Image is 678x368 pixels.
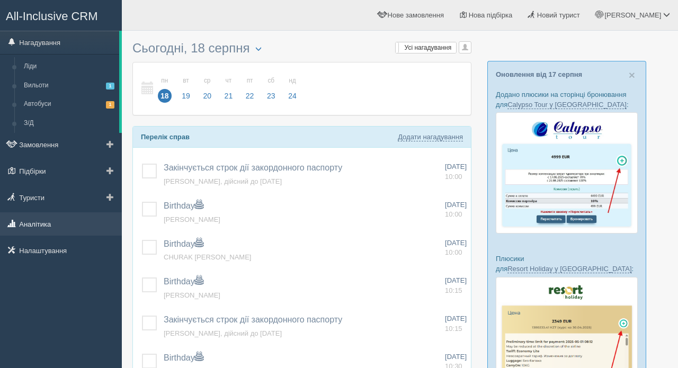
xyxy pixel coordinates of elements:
[106,83,114,89] span: 1
[264,76,278,85] small: сб
[445,163,467,170] span: [DATE]
[19,76,119,95] a: Вильоти1
[469,11,513,19] span: Нова підбірка
[445,210,462,218] span: 10:00
[200,76,214,85] small: ср
[629,69,635,80] button: Close
[445,315,467,322] span: [DATE]
[164,239,203,248] a: Birthday
[496,112,638,234] img: calypso-tour-proposal-crm-for-travel-agency.jpg
[445,201,467,209] span: [DATE]
[19,114,119,133] a: З/Д
[222,76,236,85] small: чт
[261,70,281,107] a: сб 23
[264,89,278,103] span: 23
[164,177,282,185] a: [PERSON_NAME], дійсний до [DATE]
[155,70,175,107] a: пн 18
[445,276,467,295] a: [DATE] 10:15
[496,254,638,274] p: Плюсики для :
[398,133,463,141] a: Додати нагадування
[164,163,342,172] a: Закінчується строк дії закордонного паспорту
[537,11,580,19] span: Новий турист
[240,70,260,107] a: пт 22
[164,315,342,324] a: Закінчується строк дії закордонного паспорту
[286,89,299,103] span: 24
[132,41,471,57] h3: Сьогодні, 18 серпня
[507,265,631,273] a: Resort Holiday у [GEOGRAPHIC_DATA]
[496,70,582,78] a: Оновлення від 17 серпня
[496,89,638,110] p: Додано плюсики на сторінці бронювання для :
[445,286,462,294] span: 10:15
[164,216,220,223] a: [PERSON_NAME]
[445,248,462,256] span: 10:00
[164,277,203,286] a: Birthday
[164,253,251,261] a: CHURAK [PERSON_NAME]
[286,76,299,85] small: нд
[179,89,193,103] span: 19
[604,11,661,19] span: [PERSON_NAME]
[197,70,217,107] a: ср 20
[243,89,257,103] span: 22
[445,353,467,361] span: [DATE]
[445,173,462,181] span: 10:00
[179,76,193,85] small: вт
[164,329,282,337] a: [PERSON_NAME], дійсний до [DATE]
[629,69,635,81] span: ×
[388,11,444,19] span: Нове замовлення
[445,200,467,220] a: [DATE] 10:00
[19,57,119,76] a: Ліди
[445,314,467,334] a: [DATE] 10:15
[106,101,114,108] span: 1
[176,70,196,107] a: вт 19
[164,291,220,299] a: [PERSON_NAME]
[164,353,203,362] a: Birthday
[141,133,190,141] b: Перелік справ
[6,10,98,23] span: All-Inclusive CRM
[507,101,627,109] a: Calypso Tour у [GEOGRAPHIC_DATA]
[164,201,203,210] a: Birthday
[445,238,467,258] a: [DATE] 10:00
[282,70,300,107] a: нд 24
[1,1,121,30] a: All-Inclusive CRM
[200,89,214,103] span: 20
[445,276,467,284] span: [DATE]
[219,70,239,107] a: чт 21
[158,89,172,103] span: 18
[445,325,462,333] span: 10:15
[445,239,467,247] span: [DATE]
[405,44,452,51] span: Усі нагадування
[243,76,257,85] small: пт
[445,162,467,182] a: [DATE] 10:00
[222,89,236,103] span: 21
[19,95,119,114] a: Автобуси1
[158,76,172,85] small: пн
